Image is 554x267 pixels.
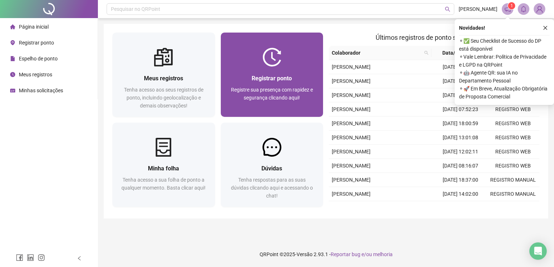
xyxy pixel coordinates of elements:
span: Últimos registros de ponto sincronizados [376,34,493,41]
td: [DATE] 07:52:23 [434,102,487,116]
span: [PERSON_NAME] [332,135,371,140]
span: ⚬ Vale Lembrar: Política de Privacidade e LGPD na QRPoint [459,53,550,69]
td: [DATE] 12:00:55 [434,88,487,102]
th: Data/Hora [431,46,483,60]
td: REGISTRO MANUAL [487,173,539,187]
span: [PERSON_NAME] [332,78,371,84]
span: 1 [510,3,513,8]
a: Minha folhaTenha acesso a sua folha de ponto a qualquer momento. Basta clicar aqui! [112,123,215,207]
footer: QRPoint © 2025 - 2.93.1 - [98,242,554,267]
span: Minhas solicitações [19,88,63,93]
span: file [10,56,15,61]
span: Registrar ponto [252,75,292,82]
td: [DATE] 18:00:59 [434,116,487,131]
div: Open Intercom Messenger [529,242,547,260]
span: Dúvidas [261,165,282,172]
span: Reportar bug e/ou melhoria [331,251,393,257]
sup: 1 [508,2,515,9]
td: [DATE] 13:02:00 [434,201,487,215]
img: 89264 [534,4,545,14]
span: [PERSON_NAME] [332,92,371,98]
span: Tenha acesso a sua folha de ponto a qualquer momento. Basta clicar aqui! [121,177,206,191]
span: Versão [297,251,313,257]
span: clock-circle [10,72,15,77]
span: search [423,47,430,58]
span: search [424,51,429,55]
td: [DATE] 13:00:01 [434,74,487,88]
span: environment [10,40,15,45]
span: [PERSON_NAME] [332,177,371,183]
span: Página inicial [19,24,49,30]
span: ⚬ ✅ Seu Checklist de Sucesso do DP está disponível [459,37,550,53]
td: REGISTRO WEB [487,145,539,159]
span: [PERSON_NAME] [332,120,371,126]
span: [PERSON_NAME] [459,5,497,13]
span: bell [520,6,527,12]
span: instagram [38,254,45,261]
span: facebook [16,254,23,261]
span: Meus registros [19,72,52,77]
td: REGISTRO MANUAL [487,201,539,215]
td: REGISTRO WEB [487,159,539,173]
span: [PERSON_NAME] [332,163,371,169]
span: Espelho de ponto [19,56,58,62]
span: Meus registros [144,75,183,82]
span: search [445,7,450,12]
td: [DATE] 18:37:00 [434,173,487,187]
span: [PERSON_NAME] [332,191,371,197]
span: left [77,256,82,261]
span: ⚬ 🚀 Em Breve, Atualização Obrigatória de Proposta Comercial [459,85,550,101]
span: Registrar ponto [19,40,54,46]
span: Colaborador [332,49,421,57]
span: linkedin [27,254,34,261]
span: Novidades ! [459,24,485,32]
td: [DATE] 14:02:00 [434,187,487,201]
span: [PERSON_NAME] [332,64,371,70]
span: Tenha acesso aos seus registros de ponto, incluindo geolocalização e demais observações! [124,87,203,109]
span: Data/Hora [434,49,474,57]
a: Registrar pontoRegistre sua presença com rapidez e segurança clicando aqui! [221,33,323,117]
span: [PERSON_NAME] [332,149,371,154]
td: REGISTRO MANUAL [487,187,539,201]
span: Tenha respostas para as suas dúvidas clicando aqui e acessando o chat! [231,177,313,199]
span: schedule [10,88,15,93]
td: [DATE] 19:00:02 [434,60,487,74]
a: DúvidasTenha respostas para as suas dúvidas clicando aqui e acessando o chat! [221,123,323,207]
td: [DATE] 12:02:11 [434,145,487,159]
td: [DATE] 08:16:07 [434,159,487,173]
td: REGISTRO WEB [487,102,539,116]
span: ⚬ 🤖 Agente QR: sua IA no Departamento Pessoal [459,69,550,85]
td: [DATE] 13:01:08 [434,131,487,145]
span: [PERSON_NAME] [332,106,371,112]
span: home [10,24,15,29]
td: REGISTRO WEB [487,116,539,131]
a: Meus registrosTenha acesso aos seus registros de ponto, incluindo geolocalização e demais observa... [112,33,215,117]
span: notification [504,6,511,12]
span: close [543,25,548,30]
span: Minha folha [148,165,179,172]
span: Registre sua presença com rapidez e segurança clicando aqui! [231,87,313,101]
td: REGISTRO WEB [487,131,539,145]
